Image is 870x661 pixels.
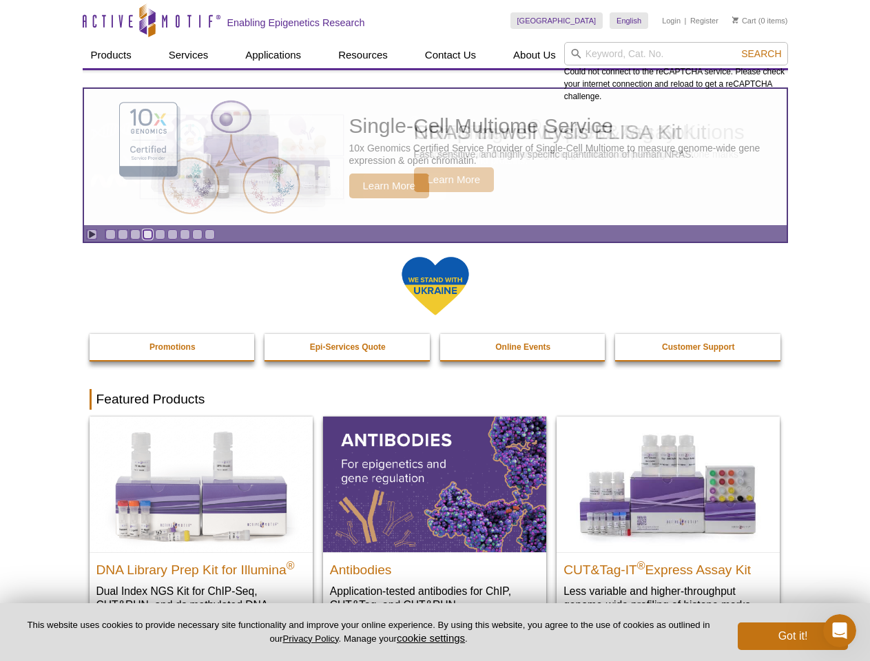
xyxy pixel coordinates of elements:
[265,334,431,360] a: Epi-Services Quote
[227,17,365,29] h2: Enabling Epigenetics Research
[690,16,718,25] a: Register
[105,229,116,240] a: Go to slide 1
[685,12,687,29] li: |
[732,17,738,23] img: Your Cart
[417,42,484,68] a: Contact Us
[610,12,648,29] a: English
[323,417,546,625] a: All Antibodies Antibodies Application-tested antibodies for ChIP, CUT&Tag, and CUT&RUN.
[557,417,780,625] a: CUT&Tag-IT® Express Assay Kit CUT&Tag-IT®Express Assay Kit Less variable and higher-throughput ge...
[90,334,256,360] a: Promotions
[330,42,396,68] a: Resources
[87,229,97,240] a: Toggle autoplay
[287,559,295,571] sup: ®
[167,229,178,240] a: Go to slide 6
[155,229,165,240] a: Go to slide 5
[737,48,785,60] button: Search
[130,229,141,240] a: Go to slide 3
[823,614,856,647] iframe: Intercom live chat
[397,632,465,644] button: cookie settings
[662,342,734,352] strong: Customer Support
[563,556,773,577] h2: CUT&Tag-IT Express Assay Kit
[22,619,715,645] p: This website uses cookies to provide necessary site functionality and improve your online experie...
[192,229,203,240] a: Go to slide 8
[510,12,603,29] a: [GEOGRAPHIC_DATA]
[741,48,781,59] span: Search
[330,556,539,577] h2: Antibodies
[732,12,788,29] li: (0 items)
[96,584,306,626] p: Dual Index NGS Kit for ChIP-Seq, CUT&RUN, and ds methylated DNA assays.
[180,229,190,240] a: Go to slide 7
[564,42,788,103] div: Could not connect to the reCAPTCHA service. Please check your internet connection and reload to g...
[90,417,313,639] a: DNA Library Prep Kit for Illumina DNA Library Prep Kit for Illumina® Dual Index NGS Kit for ChIP-...
[149,342,196,352] strong: Promotions
[160,42,217,68] a: Services
[90,389,781,410] h2: Featured Products
[310,342,386,352] strong: Epi-Services Quote
[564,42,788,65] input: Keyword, Cat. No.
[96,556,306,577] h2: DNA Library Prep Kit for Illumina
[738,622,848,650] button: Got it!
[615,334,782,360] a: Customer Support
[557,417,780,552] img: CUT&Tag-IT® Express Assay Kit
[118,229,128,240] a: Go to slide 2
[505,42,564,68] a: About Us
[662,16,681,25] a: Login
[282,633,338,644] a: Privacy Policy
[732,16,756,25] a: Cart
[330,584,539,612] p: Application-tested antibodies for ChIP, CUT&Tag, and CUT&RUN.
[143,229,153,240] a: Go to slide 4
[205,229,215,240] a: Go to slide 9
[563,584,773,612] p: Less variable and higher-throughput genome-wide profiling of histone marks​.
[401,255,470,317] img: We Stand With Ukraine
[637,559,645,571] sup: ®
[90,417,313,552] img: DNA Library Prep Kit for Illumina
[440,334,607,360] a: Online Events
[495,342,550,352] strong: Online Events
[323,417,546,552] img: All Antibodies
[83,42,140,68] a: Products
[237,42,309,68] a: Applications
